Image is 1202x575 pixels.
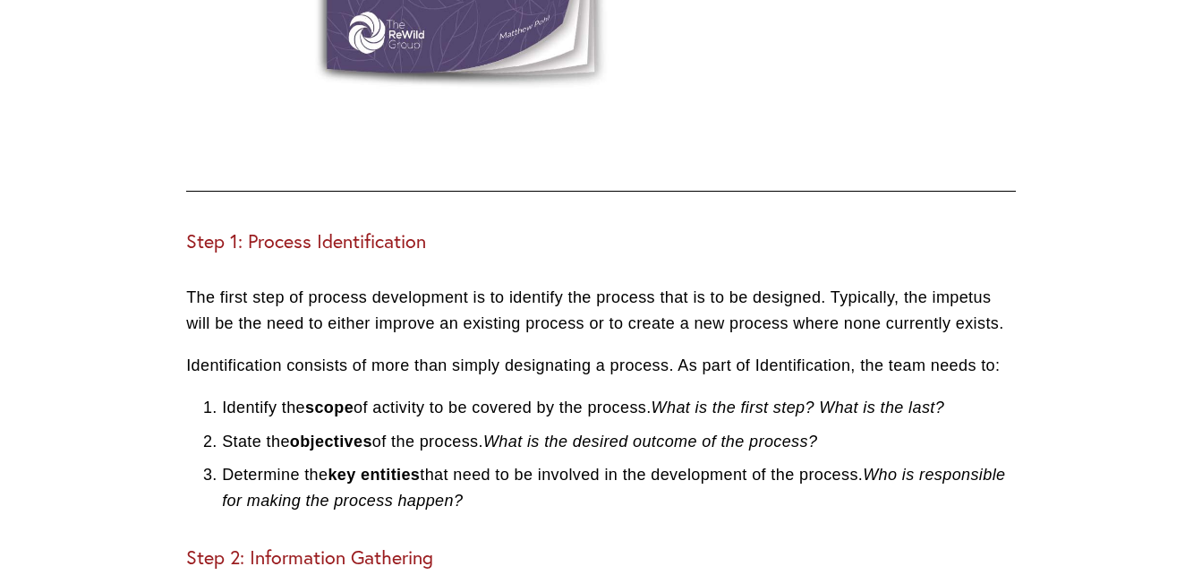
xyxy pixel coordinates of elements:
em: What is the first step? What is the last? [652,399,945,416]
p: Determine the that need to be involved in the development of the process. [222,462,1016,514]
p: Identify the of activity to be covered by the process. [222,395,1016,421]
h3: Step 1: Process Identification [186,230,1016,253]
strong: scope [305,399,354,416]
em: What is the desired outcome of the process? [483,433,817,451]
p: The first step of process development is to identify the process that is to be designed. Typicall... [186,285,1016,337]
p: Identification consists of more than simply designating a process. As part of Identification, the... [186,353,1016,379]
h3: Step 2: Information Gathering [186,546,1016,570]
p: State the of the process. [222,429,1016,455]
strong: key entities [328,466,420,484]
strong: objectives [290,433,372,451]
